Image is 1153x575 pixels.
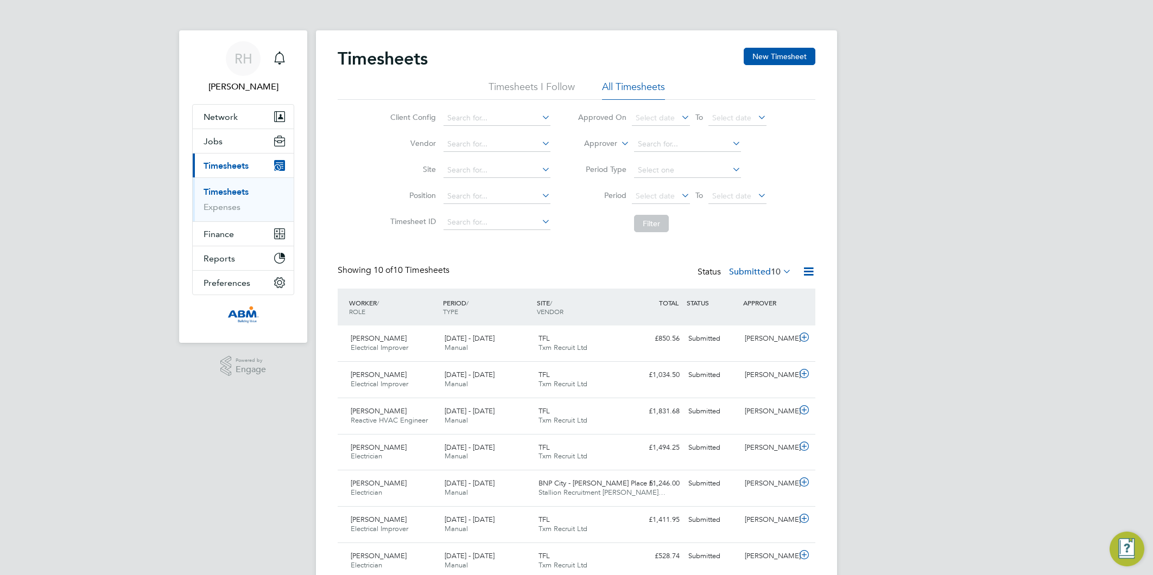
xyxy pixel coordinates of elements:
[193,154,294,177] button: Timesheets
[539,379,587,388] span: Txm Recruit Ltd
[692,188,706,202] span: To
[602,80,665,100] li: All Timesheets
[338,265,452,276] div: Showing
[578,112,626,122] label: Approved On
[489,80,575,100] li: Timesheets I Follow
[445,451,468,461] span: Manual
[539,406,550,416] span: TFL
[712,113,751,123] span: Select date
[692,110,706,124] span: To
[628,403,684,420] div: £1,831.68
[684,293,740,312] div: STATUS
[204,229,234,239] span: Finance
[634,137,741,152] input: Search for...
[712,191,751,201] span: Select date
[193,222,294,246] button: Finance
[445,560,468,570] span: Manual
[740,293,797,312] div: APPROVER
[349,307,365,316] span: ROLE
[636,113,675,123] span: Select date
[192,80,294,93] span: Rea Hill
[537,307,563,316] span: VENDOR
[445,370,495,379] span: [DATE] - [DATE]
[387,164,436,174] label: Site
[204,136,223,146] span: Jobs
[445,443,495,452] span: [DATE] - [DATE]
[346,293,440,321] div: WORKER
[684,511,740,529] div: Submitted
[351,443,407,452] span: [PERSON_NAME]
[440,293,534,321] div: PERIOD
[444,215,550,230] input: Search for...
[740,403,797,420] div: [PERSON_NAME]
[373,265,393,276] span: 10 of
[539,443,550,452] span: TFL
[466,298,468,307] span: /
[628,439,684,457] div: £1,494.25
[220,356,267,376] a: Powered byEngage
[445,416,468,425] span: Manual
[351,416,428,425] span: Reactive HVAC Engineer
[539,343,587,352] span: Txm Recruit Ltd
[740,475,797,493] div: [PERSON_NAME]
[338,48,428,69] h2: Timesheets
[539,416,587,425] span: Txm Recruit Ltd
[351,334,407,343] span: [PERSON_NAME]
[444,189,550,204] input: Search for...
[351,551,407,560] span: [PERSON_NAME]
[193,129,294,153] button: Jobs
[193,246,294,270] button: Reports
[351,478,407,488] span: [PERSON_NAME]
[634,163,741,178] input: Select one
[204,278,250,288] span: Preferences
[193,105,294,129] button: Network
[235,52,252,66] span: RH
[771,266,781,277] span: 10
[636,191,675,201] span: Select date
[539,515,550,524] span: TFL
[351,379,408,388] span: Electrical Improver
[351,515,407,524] span: [PERSON_NAME]
[443,307,458,316] span: TYPE
[634,215,669,232] button: Filter
[373,265,449,276] span: 10 Timesheets
[539,524,587,533] span: Txm Recruit Ltd
[1110,532,1144,566] button: Engage Resource Center
[204,253,235,264] span: Reports
[445,488,468,497] span: Manual
[628,330,684,348] div: £850.56
[445,406,495,416] span: [DATE] - [DATE]
[698,265,794,280] div: Status
[684,547,740,565] div: Submitted
[539,370,550,379] span: TFL
[539,451,587,461] span: Txm Recruit Ltd
[578,190,626,200] label: Period
[193,271,294,295] button: Preferences
[445,343,468,352] span: Manual
[628,511,684,529] div: £1,411.95
[740,366,797,384] div: [PERSON_NAME]
[227,306,259,323] img: abm-technical-logo-retina.png
[351,406,407,416] span: [PERSON_NAME]
[534,293,628,321] div: SITE
[236,356,266,365] span: Powered by
[729,266,791,277] label: Submitted
[387,190,436,200] label: Position
[387,112,436,122] label: Client Config
[351,370,407,379] span: [PERSON_NAME]
[740,511,797,529] div: [PERSON_NAME]
[445,478,495,488] span: [DATE] - [DATE]
[628,366,684,384] div: £1,034.50
[744,48,815,65] button: New Timesheet
[740,439,797,457] div: [PERSON_NAME]
[204,161,249,171] span: Timesheets
[684,403,740,420] div: Submitted
[684,475,740,493] div: Submitted
[684,330,740,348] div: Submitted
[539,488,666,497] span: Stallion Recruitment [PERSON_NAME]…
[568,138,617,149] label: Approver
[351,451,382,461] span: Electrician
[351,524,408,533] span: Electrical Improver
[659,298,679,307] span: TOTAL
[204,187,249,197] a: Timesheets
